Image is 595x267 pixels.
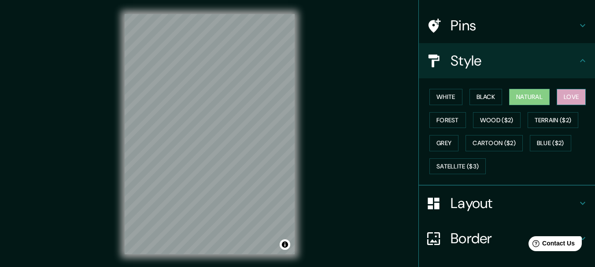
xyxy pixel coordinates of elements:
iframe: Help widget launcher [517,233,585,257]
button: Black [469,89,503,105]
button: Wood ($2) [473,112,521,128]
button: Terrain ($2) [528,112,579,128]
h4: Layout [451,194,577,212]
button: Forest [429,112,466,128]
button: Cartoon ($2) [466,135,523,151]
canvas: Map [125,14,295,254]
h4: Border [451,230,577,247]
h4: Style [451,52,577,69]
button: Grey [429,135,458,151]
div: Border [419,221,595,256]
div: Style [419,43,595,78]
button: Natural [509,89,550,105]
button: Toggle attribution [280,239,290,250]
div: Layout [419,186,595,221]
h4: Pins [451,17,577,34]
button: Love [557,89,586,105]
button: Satellite ($3) [429,158,486,175]
div: Pins [419,8,595,43]
button: Blue ($2) [530,135,571,151]
button: White [429,89,462,105]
